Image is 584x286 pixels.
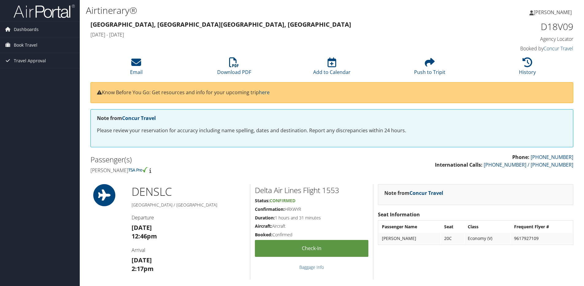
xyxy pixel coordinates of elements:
[441,221,464,232] th: Seat
[86,4,414,17] h1: Airtinerary®
[255,232,368,238] h5: Confirmed
[90,31,450,38] h4: [DATE] - [DATE]
[484,161,573,168] a: [PHONE_NUMBER] / [PHONE_NUMBER]
[132,232,157,240] strong: 12:46pm
[132,214,245,221] h4: Departure
[512,154,529,160] strong: Phone:
[97,89,567,97] p: Know Before You Go: Get resources and info for your upcoming trip
[378,211,420,218] strong: Seat Information
[255,215,368,221] h5: 1 hours and 31 minutes
[255,232,272,238] strong: Booked:
[217,61,251,75] a: Download PDF
[130,61,143,75] a: Email
[529,3,578,21] a: [PERSON_NAME]
[128,167,148,172] img: tsa-precheck.png
[313,61,351,75] a: Add to Calendar
[459,36,573,42] h4: Agency Locator
[97,115,156,122] strong: Note from
[13,4,75,18] img: airportal-logo.png
[97,127,567,135] p: Please review your reservation for accuracy including name spelling, dates and destination. Repor...
[534,9,572,16] span: [PERSON_NAME]
[255,206,285,212] strong: Confirmation:
[132,202,245,208] h5: [GEOGRAPHIC_DATA] / [GEOGRAPHIC_DATA]
[132,265,154,273] strong: 2:17pm
[132,223,152,232] strong: [DATE]
[465,233,510,244] td: Economy (V)
[259,89,270,96] a: here
[14,53,46,68] span: Travel Approval
[122,115,156,122] a: Concur Travel
[465,221,510,232] th: Class
[544,45,573,52] a: Concur Travel
[132,247,245,253] h4: Arrival
[255,223,368,229] h5: Aircraft
[459,20,573,33] h1: D18V09
[299,264,324,270] a: Baggage Info
[90,167,327,174] h4: [PERSON_NAME]
[255,215,275,221] strong: Duration:
[90,20,351,29] strong: [GEOGRAPHIC_DATA], [GEOGRAPHIC_DATA] [GEOGRAPHIC_DATA], [GEOGRAPHIC_DATA]
[379,233,440,244] td: [PERSON_NAME]
[414,61,445,75] a: Push to Tripit
[384,190,443,196] strong: Note from
[511,221,572,232] th: Frequent Flyer #
[255,223,272,229] strong: Aircraft:
[531,154,573,160] a: [PHONE_NUMBER]
[14,22,39,37] span: Dashboards
[255,240,368,257] a: Check-in
[90,154,327,165] h2: Passenger(s)
[255,198,270,203] strong: Status:
[255,185,368,195] h2: Delta Air Lines Flight 1553
[409,190,443,196] a: Concur Travel
[14,37,37,53] span: Book Travel
[132,184,245,199] h1: DEN SLC
[379,221,440,232] th: Passenger Name
[519,61,536,75] a: History
[511,233,572,244] td: 9617927109
[255,206,368,212] h5: HRXWYR
[132,256,152,264] strong: [DATE]
[270,198,295,203] span: Confirmed
[441,233,464,244] td: 20C
[435,161,482,168] strong: International Calls:
[459,45,573,52] h4: Booked by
